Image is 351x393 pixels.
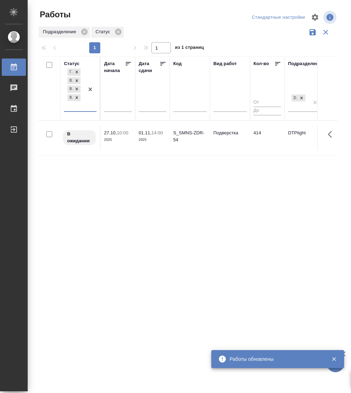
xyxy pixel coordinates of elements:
[104,130,117,135] p: 27.10,
[175,43,204,53] span: из 1 страниц
[327,356,341,362] button: Закрыть
[39,27,90,38] div: Подразделение
[292,95,298,102] div: DTPlight
[67,131,92,144] p: В ожидании
[91,27,124,38] div: Статус
[139,136,166,143] p: 2025
[173,129,206,143] div: S_SMNS-ZDR-54
[104,136,132,143] p: 2025
[38,9,71,20] span: Работы
[139,130,151,135] p: 01.11,
[307,9,323,26] span: Настроить таблицу
[324,126,340,143] button: Здесь прячутся важные кнопки
[253,60,269,67] div: Кол-во
[67,85,81,93] div: Готов к работе, В ожидании, В работе, Выполнен
[173,60,182,67] div: Код
[230,356,321,363] div: Работы обновлены
[64,60,80,67] div: Статус
[151,130,163,135] p: 14:00
[117,130,128,135] p: 10:00
[285,126,325,150] td: DTPlight
[319,26,332,39] button: Сбросить фильтры
[67,77,81,85] div: Готов к работе, В ожидании, В работе, Выполнен
[253,98,281,107] input: От
[291,94,306,102] div: DTPlight
[323,11,338,24] span: Посмотреть информацию
[67,68,81,77] div: Готов к работе, В ожидании, В работе, Выполнен
[67,93,81,102] div: Готов к работе, В ожидании, В работе, Выполнен
[104,60,125,74] div: Дата начала
[62,129,96,146] div: Исполнитель назначен, приступать к работе пока рано
[67,77,73,84] div: В ожидании
[288,60,324,67] div: Подразделение
[213,60,237,67] div: Вид работ
[95,28,112,35] p: Статус
[250,12,307,23] div: split button
[306,26,319,39] button: Сохранить фильтры
[67,94,73,101] div: Выполнен
[253,107,281,115] input: До
[67,86,73,93] div: В работе
[250,126,285,150] td: 414
[213,129,247,136] p: Подверстка
[67,69,73,76] div: Готов к работе
[139,60,159,74] div: Дата сдачи
[43,28,78,35] p: Подразделение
